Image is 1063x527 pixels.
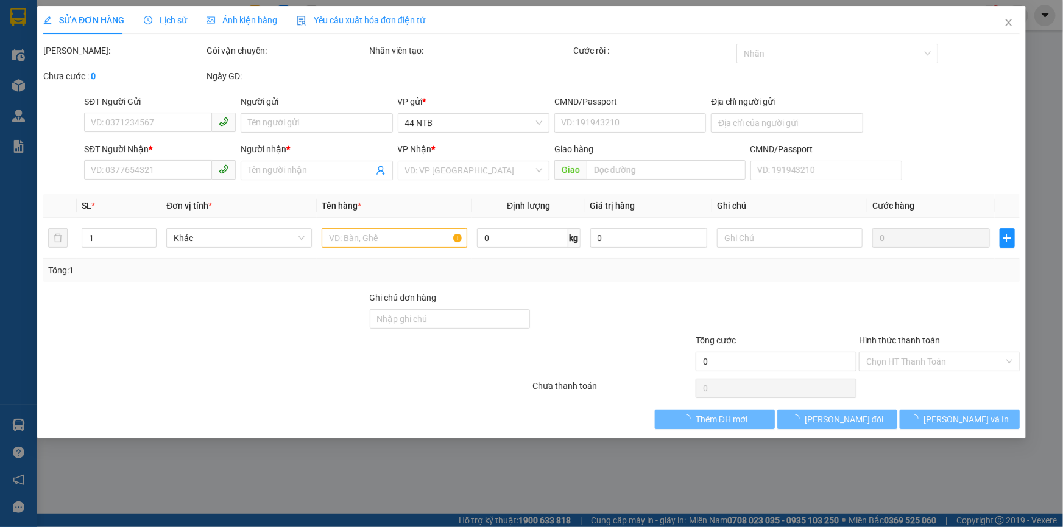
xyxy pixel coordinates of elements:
span: Khác [174,229,305,247]
div: Chưa cước : [43,69,204,83]
span: Cước hàng [872,201,914,211]
span: clock-circle [144,16,152,24]
div: VP gửi [398,95,549,108]
span: Định lượng [507,201,550,211]
img: icon [297,16,306,26]
input: Ghi Chú [717,228,863,248]
span: down [146,239,154,246]
div: [PERSON_NAME]: [43,44,204,57]
button: delete [48,228,68,248]
div: Chưa thanh toán [532,379,695,400]
span: Lịch sử [144,15,187,25]
span: Giao [554,160,587,180]
span: loading [791,414,805,423]
span: 44 NTB [405,114,542,132]
span: [PERSON_NAME] và In [924,413,1009,426]
b: 0 [91,71,96,81]
div: Người gửi [241,95,392,108]
span: Thêm ĐH mới [696,413,747,426]
span: SỬA ĐƠN HÀNG [43,15,124,25]
span: user-add [376,166,386,175]
span: Tổng cước [696,335,736,345]
span: Tên hàng [322,201,361,211]
div: Cước rồi : [573,44,734,57]
div: Địa chỉ người gửi [711,95,863,108]
span: edit [43,16,52,24]
span: VP Nhận [398,144,432,154]
span: Giao hàng [554,144,593,154]
span: loading [682,414,696,423]
div: Gói vận chuyển: [207,44,367,57]
span: kg [568,228,581,248]
span: picture [207,16,215,24]
input: Địa chỉ của người gửi [711,113,863,133]
span: plus [1000,233,1014,243]
button: plus [1000,228,1015,248]
label: Hình thức thanh toán [859,335,940,345]
button: [PERSON_NAME] đổi [777,410,897,429]
div: SĐT Người Nhận [84,142,236,156]
button: Thêm ĐH mới [655,410,775,429]
span: [PERSON_NAME] đổi [805,413,883,426]
span: Đơn vị tính [166,201,212,211]
div: CMND/Passport [750,142,902,156]
div: Người nhận [241,142,392,156]
span: Ảnh kiện hàng [207,15,277,25]
span: SL [82,201,91,211]
label: Ghi chú đơn hàng [370,293,437,302]
input: Ghi chú đơn hàng [370,309,531,329]
span: close [1004,18,1014,27]
span: Increase Value [143,229,156,238]
span: phone [219,117,228,127]
div: Tổng: 1 [48,263,411,277]
span: loading [911,414,924,423]
th: Ghi chú [712,194,867,218]
span: Decrease Value [143,238,156,247]
div: SĐT Người Gửi [84,95,236,108]
span: Yêu cầu xuất hóa đơn điện tử [297,15,425,25]
input: Dọc đường [587,160,746,180]
input: VD: Bàn, Ghế [322,228,467,248]
span: phone [219,164,228,174]
span: up [146,231,154,238]
div: Nhân viên tạo: [370,44,571,57]
input: 0 [872,228,990,248]
span: Giá trị hàng [590,201,635,211]
div: Ngày GD: [207,69,367,83]
button: Close [992,6,1026,40]
button: [PERSON_NAME] và In [900,410,1020,429]
div: CMND/Passport [554,95,706,108]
